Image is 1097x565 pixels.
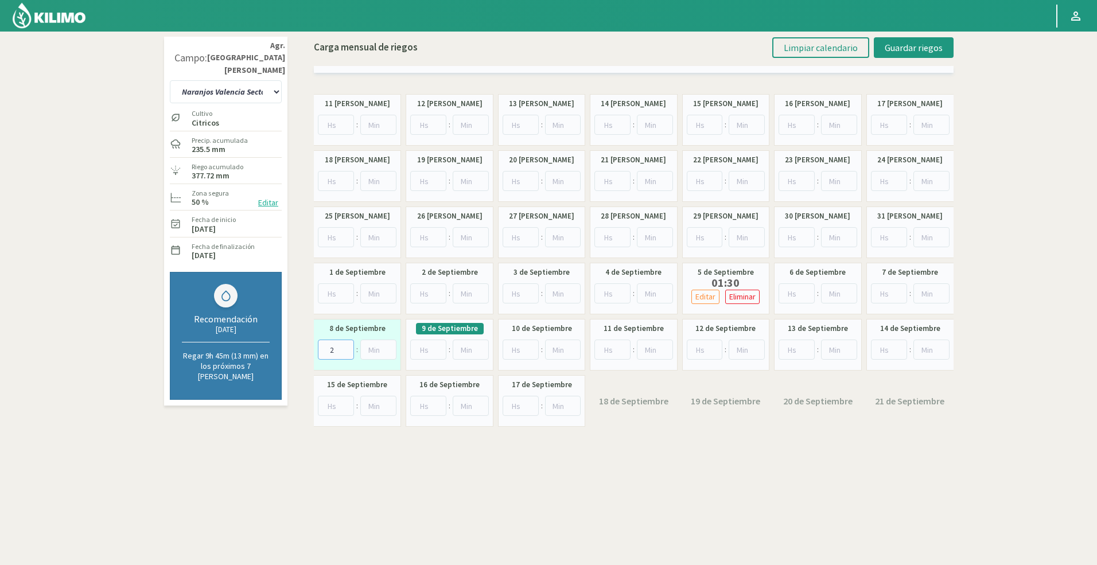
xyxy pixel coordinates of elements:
[633,287,635,299] span: :
[821,171,857,191] input: Min
[360,283,396,303] input: Min
[779,115,815,135] input: Hs
[594,171,631,191] input: Hs
[913,340,950,360] input: Min
[449,119,450,131] span: :
[192,172,229,180] label: 377.72 mm
[356,119,358,131] span: :
[637,171,673,191] input: Min
[729,227,765,247] input: Min
[325,98,390,110] label: 11 [PERSON_NAME]
[687,171,723,191] input: Hs
[784,42,858,53] span: Limpiar calendario
[785,211,850,222] label: 30 [PERSON_NAME]
[318,171,354,191] input: Hs
[410,171,446,191] input: Hs
[192,225,216,233] label: [DATE]
[913,115,950,135] input: Min
[909,344,911,356] span: :
[687,115,723,135] input: Hs
[545,396,581,416] input: Min
[871,340,907,360] input: Hs
[356,175,358,187] span: :
[453,171,489,191] input: Min
[503,171,539,191] input: Hs
[601,211,666,222] label: 28 [PERSON_NAME]
[691,394,760,408] label: 19 de Septiembre
[877,211,943,222] label: 31 [PERSON_NAME]
[356,287,358,299] span: :
[410,283,446,303] input: Hs
[729,171,765,191] input: Min
[779,283,815,303] input: Hs
[419,379,480,391] label: 16 de Septiembre
[693,154,758,166] label: 22 [PERSON_NAME]
[514,267,570,278] label: 3 de Septiembre
[318,227,354,247] input: Hs
[601,98,666,110] label: 14 [PERSON_NAME]
[880,323,940,334] label: 14 de Septiembre
[817,344,819,356] span: :
[318,283,354,303] input: Hs
[192,162,243,172] label: Riego acumulado
[192,108,219,119] label: Cultivo
[821,227,857,247] input: Min
[729,340,765,360] input: Min
[725,344,726,356] span: :
[360,340,396,360] input: Min
[360,396,396,416] input: Min
[821,115,857,135] input: Min
[729,115,765,135] input: Min
[360,115,396,135] input: Min
[545,283,581,303] input: Min
[453,396,489,416] input: Min
[360,227,396,247] input: Min
[503,396,539,416] input: Hs
[637,227,673,247] input: Min
[594,227,631,247] input: Hs
[772,37,869,58] button: Limpiar calendario
[789,267,846,278] label: 6 de Septiembre
[410,340,446,360] input: Hs
[725,175,726,187] span: :
[192,215,236,225] label: Fecha de inicio
[255,196,282,209] button: Editar
[541,175,543,187] span: :
[325,211,390,222] label: 25 [PERSON_NAME]
[871,115,907,135] input: Hs
[877,154,943,166] label: 24 [PERSON_NAME]
[453,283,489,303] input: Min
[909,287,911,299] span: :
[422,267,478,278] label: 2 de Septiembre
[874,37,954,58] button: Guardar riegos
[449,400,450,412] span: :
[817,119,819,131] span: :
[779,227,815,247] input: Hs
[871,171,907,191] input: Hs
[503,115,539,135] input: Hs
[633,119,635,131] span: :
[449,231,450,243] span: :
[541,119,543,131] span: :
[329,323,386,334] label: 8 de Septiembre
[509,211,574,222] label: 27 [PERSON_NAME]
[410,115,446,135] input: Hs
[449,344,450,356] span: :
[410,227,446,247] input: Hs
[913,171,950,191] input: Min
[913,283,950,303] input: Min
[913,227,950,247] input: Min
[509,98,574,110] label: 13 [PERSON_NAME]
[410,396,446,416] input: Hs
[725,231,726,243] span: :
[882,267,938,278] label: 7 de Septiembre
[817,175,819,187] span: :
[725,290,760,304] button: Eliminar
[417,154,483,166] label: 19 [PERSON_NAME]
[783,394,853,408] label: 20 de Septiembre
[449,175,450,187] span: :
[453,227,489,247] input: Min
[604,323,664,334] label: 11 de Septiembre
[449,287,450,299] span: :
[356,344,358,356] span: :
